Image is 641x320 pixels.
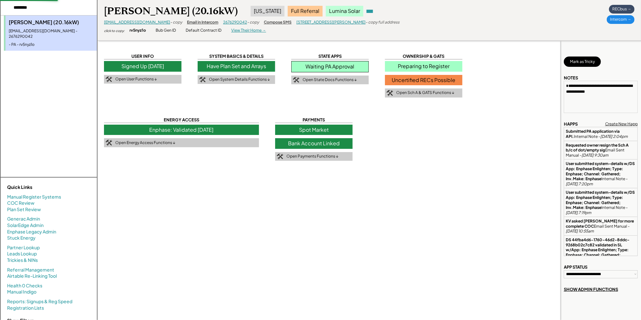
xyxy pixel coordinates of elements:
[104,28,125,33] div: click to copy:
[275,117,353,123] div: PAYMENTS
[564,121,578,127] div: HAPPS
[7,289,36,295] a: Manual Indigo
[247,20,259,25] div: - copy
[7,184,72,191] div: Quick Links
[7,244,40,251] a: Partner Lookup
[199,77,206,83] img: tool-icon.png
[104,5,238,17] div: [PERSON_NAME] (20.16kW)
[326,6,363,16] div: Lumina Solar
[7,251,37,257] a: Leads Lookup
[104,61,181,71] div: Signed Up [DATE]
[7,235,36,241] a: Stuck Energy
[566,181,593,186] em: [DATE] 7:20pm
[104,20,170,25] a: [EMAIL_ADDRESS][DOMAIN_NAME]
[396,90,454,96] div: Open Sch A & GATS Functions ↓
[7,267,54,273] a: Referral Management
[7,273,57,279] a: Airtable Re-Linking Tool
[231,28,266,33] div: View Their Home →
[7,298,72,305] a: Reports: Signups & Reg Speed
[385,53,462,59] div: OWNERSHIP & GATS
[170,20,182,25] div: - copy
[9,19,94,26] div: [PERSON_NAME] (20.16kW)
[564,75,578,81] div: NOTES
[607,15,635,24] div: Intercom →
[198,61,275,71] div: Have Plan Set and Arrays
[293,77,299,83] img: tool-icon.png
[7,200,35,206] a: COC Review
[566,219,635,229] strong: KV asked [PERSON_NAME] for more complete COC
[566,237,629,262] strong: DS 44fba4d6-1760-46d2-8ddc-9268b02c7c82 validated in SL w/App: Enphase Enlighten; Type: Enphase; ...
[566,161,636,186] div: Internal Note -
[385,75,462,85] div: Uncertified RECs Possible
[7,216,40,222] a: Generac Admin
[566,143,636,158] div: Email Sent Manual -
[129,28,146,33] div: rv5nyz1o
[9,28,94,39] div: [EMAIL_ADDRESS][DOMAIN_NAME] - 2676290042
[564,286,618,292] div: SHOW ADMIN FUNCTIONS
[115,77,157,82] div: Open User Functions ↓
[566,129,620,139] strong: Submitted PA application via API.
[566,161,636,181] strong: User submitted system-details w/DS App: Enphase Enlighten; Type: Enphase; Channel: Gathered; Inv....
[7,257,38,263] a: Trickies & NINs
[104,53,181,59] div: USER INFO
[600,134,628,139] em: [DATE] 2:04pm
[7,305,44,311] a: Registration Lists
[7,206,41,213] a: Plan Set Review
[7,194,61,200] a: Manual Register Systems
[582,153,608,158] em: [DATE] 9:30am
[275,138,353,149] div: Bank Account Linked
[566,143,629,153] strong: Requested owner resign the Sch A b/c of dot/empty sig
[566,219,636,234] div: Email Sent Manual -
[209,77,270,82] div: Open System Details Functions ↓
[104,117,259,123] div: ENERGY ACCESS
[564,57,601,67] button: Mark as Tricky
[385,61,462,71] div: Preparing to Register
[106,140,112,146] img: tool-icon.png
[303,77,357,83] div: Open State Docs Functions ↓
[251,6,284,16] div: [US_STATE]
[296,20,366,25] a: [STREET_ADDRESS][PERSON_NAME]
[291,53,369,59] div: STATE APPS
[566,237,636,268] div: Internal Note -
[291,61,369,72] div: Waiting PA Approval
[288,6,323,16] div: Full Referral
[366,20,399,25] div: - copy full address
[156,28,176,33] div: Bub Gen ID
[106,77,112,82] img: tool-icon.png
[198,53,275,59] div: SYSTEM BASICS & DETAILS
[566,190,636,210] strong: User submitted system-details w/DS App: Enphase Enlighten; Type: Enphase; Channel: Gathered; Inv....
[7,283,42,289] a: Health 0 Checks
[566,210,591,215] em: [DATE] 7:19pm
[187,20,218,25] div: Email in Intercom
[564,264,587,270] div: APP STATUS
[9,42,94,47] div: - PA - rv5nyz1o
[7,229,56,235] a: Enphase Legacy Admin
[566,190,636,215] div: Internal Note -
[223,20,247,25] a: 2676290042
[277,154,283,160] img: tool-icon.png
[275,125,353,135] div: Spot Market
[605,121,638,127] div: Create New Happ
[566,229,594,233] em: [DATE] 10:55am
[186,28,222,33] div: Default Contract ID
[7,222,44,229] a: SolarEdge Admin
[609,5,635,14] div: RECbus →
[387,90,393,96] img: tool-icon.png
[104,125,259,135] div: Enphase: Validated [DATE]
[264,20,292,25] div: Compose SMS
[115,140,175,146] div: Open Energy Access Functions ↓
[566,129,636,139] div: Internal Note -
[286,154,338,159] div: Open Payments Functions ↓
